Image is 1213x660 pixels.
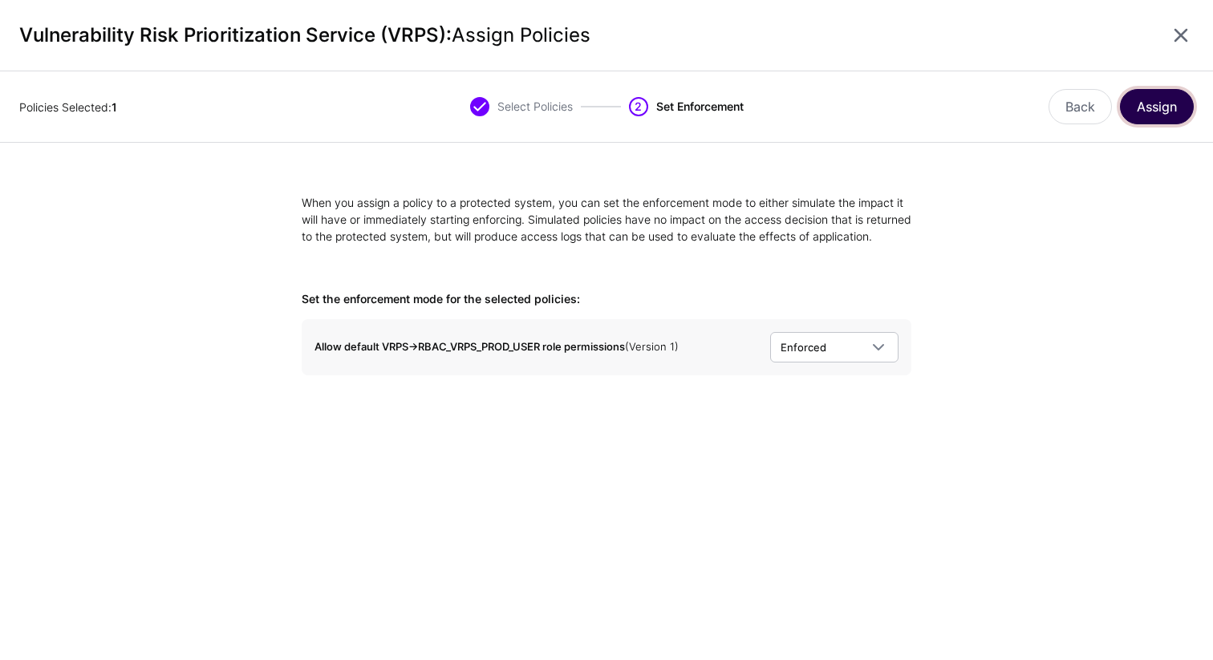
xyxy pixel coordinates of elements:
[656,97,744,116] span: Set Enforcement
[625,340,679,353] span: (Version 1)
[1120,89,1194,124] button: Assign
[19,99,313,115] div: Policies Selected:
[302,194,911,245] p: When you assign a policy to a protected system, you can set the enforcement mode to either simula...
[1049,89,1112,124] button: Back
[452,23,590,47] span: Assign Policies
[781,341,826,354] span: Enforced
[302,293,911,306] h3: Set the enforcement mode for the selected policies:
[314,341,751,354] h4: Allow default VRPS->RBAC_VRPS_PROD_USER role permissions
[19,24,1168,47] h1: Vulnerability Risk Prioritization Service (VRPS):
[629,97,648,116] span: 2
[497,97,573,116] span: Select Policies
[112,100,117,114] strong: 1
